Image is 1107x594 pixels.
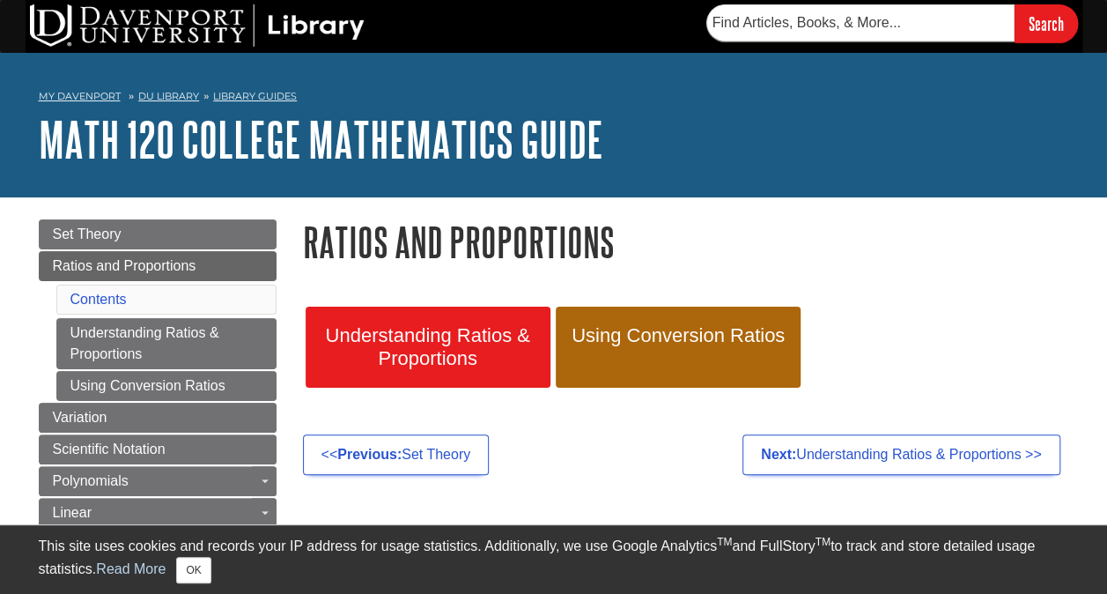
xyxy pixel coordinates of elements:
img: DU Library [30,4,365,47]
span: Linear [53,505,92,520]
a: MATH 120 College Mathematics Guide [39,112,603,167]
span: Variation [53,410,107,425]
sup: TM [717,536,732,548]
a: My Davenport [39,89,121,104]
span: Scientific Notation [53,442,166,457]
a: Understanding Ratios & Proportions [56,318,277,369]
a: Scientific Notation [39,434,277,464]
input: Find Articles, Books, & More... [706,4,1015,41]
a: Set Theory [39,219,277,249]
nav: breadcrumb [39,85,1069,113]
a: Next:Understanding Ratios & Proportions >> [742,434,1059,475]
sup: TM [815,536,830,548]
a: Contents [70,292,127,307]
input: Search [1015,4,1078,42]
a: DU Library [138,90,199,102]
span: Polynomials [53,473,129,488]
button: Close [176,557,210,583]
a: <<Previous:Set Theory [303,434,490,475]
span: Ratios and Proportions [53,258,196,273]
a: Library Guides [213,90,297,102]
a: Linear [39,498,277,528]
a: Polynomials [39,466,277,496]
span: Understanding Ratios & Proportions [319,324,537,370]
a: Understanding Ratios & Proportions [306,307,550,388]
div: This site uses cookies and records your IP address for usage statistics. Additionally, we use Goo... [39,536,1069,583]
form: Searches DU Library's articles, books, and more [706,4,1078,42]
strong: Next: [761,447,796,462]
span: Using Conversion Ratios [569,324,787,347]
a: Variation [39,403,277,433]
span: Set Theory [53,226,122,241]
a: Read More [96,561,166,576]
a: Using Conversion Ratios [56,371,277,401]
h1: Ratios and Proportions [303,219,1069,264]
strong: Previous: [337,447,402,462]
a: Ratios and Proportions [39,251,277,281]
a: Using Conversion Ratios [556,307,801,388]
